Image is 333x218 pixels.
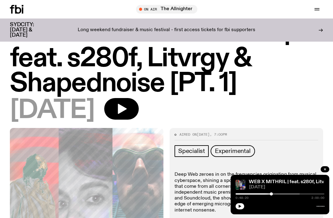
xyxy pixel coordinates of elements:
h1: DEEP WEB X MITHRIL | feat. s280f, Litvrgy & Shapednoise [PT. 1] [10,21,323,96]
h3: SYDCITY: [DATE] & [DATE] [10,22,49,38]
p: Deep Web zeroes in on the frequencies originating from musical cyberspace, shining a spotlight on... [175,172,318,213]
button: On AirThe Allnighter [136,5,197,14]
a: Specialist [175,145,209,157]
a: Experimental [211,145,255,157]
span: [DATE] [197,132,210,137]
span: Experimental [215,148,251,154]
span: 0:48:20 [236,196,249,199]
span: Aired on [179,132,197,137]
span: Specialist [178,148,205,154]
span: 2:00:00 [311,196,324,199]
span: [DATE] [10,98,94,123]
span: [DATE] [249,185,324,190]
p: Long weekend fundraiser & music festival - first access tickets for fbi supporters [78,27,255,33]
span: , 7:00pm [210,132,227,137]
